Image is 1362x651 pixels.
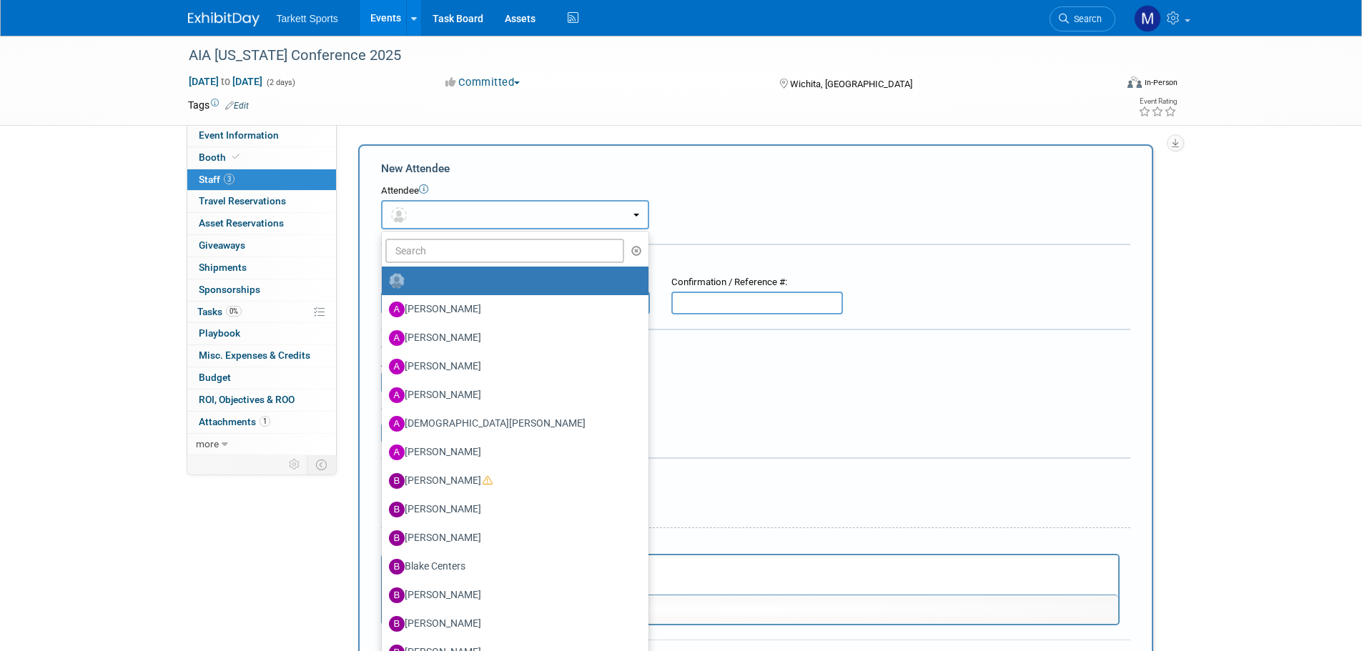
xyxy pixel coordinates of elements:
[199,195,286,207] span: Travel Reservations
[389,587,405,603] img: B.jpg
[1134,5,1161,32] img: Mathieu Martel
[389,359,405,374] img: A.jpg
[187,389,336,411] a: ROI, Objectives & ROO
[260,416,270,427] span: 1
[184,43,1094,69] div: AIA [US_STATE] Conference 2025
[187,279,336,301] a: Sponsorships
[389,441,634,464] label: [PERSON_NAME]
[187,323,336,344] a: Playbook
[199,284,260,295] span: Sponsorships
[440,75,525,90] button: Committed
[199,239,245,251] span: Giveaways
[219,76,232,87] span: to
[381,254,1130,269] div: Registration / Ticket Info (optional)
[389,530,405,546] img: B.jpg
[389,559,405,575] img: B.jpg
[277,13,338,24] span: Tarkett Sports
[188,75,263,88] span: [DATE] [DATE]
[188,98,249,112] td: Tags
[187,412,336,433] a: Attachments1
[187,367,336,389] a: Budget
[389,502,405,517] img: B.jpg
[232,153,240,161] i: Booth reservation complete
[199,174,235,185] span: Staff
[389,387,405,403] img: A.jpg
[671,276,843,289] div: Confirmation / Reference #:
[187,302,336,323] a: Tasks0%
[224,174,235,184] span: 3
[389,444,405,460] img: A.jpg
[187,147,336,169] a: Booth
[199,129,279,141] span: Event Information
[389,273,405,289] img: Unassigned-User-Icon.png
[389,498,634,521] label: [PERSON_NAME]
[199,394,295,405] span: ROI, Objectives & ROO
[187,257,336,279] a: Shipments
[187,345,336,367] a: Misc. Expenses & Credits
[199,217,284,229] span: Asset Reservations
[383,555,1118,595] iframe: Rich Text Area
[381,341,1130,354] div: Cost:
[389,302,405,317] img: A.jpg
[389,555,634,578] label: Blake Centers
[197,306,242,317] span: Tasks
[389,616,405,632] img: B.jpg
[199,416,270,427] span: Attachments
[187,125,336,146] a: Event Information
[187,169,336,191] a: Staff3
[389,330,405,346] img: A.jpg
[389,612,634,635] label: [PERSON_NAME]
[199,327,240,339] span: Playbook
[385,239,625,263] input: Search
[1069,14,1102,24] span: Search
[1138,98,1177,105] div: Event Rating
[199,349,310,361] span: Misc. Expenses & Credits
[307,455,336,474] td: Toggle Event Tabs
[1050,6,1115,31] a: Search
[199,151,242,163] span: Booth
[199,262,247,273] span: Shipments
[389,384,634,407] label: [PERSON_NAME]
[381,468,1130,482] div: Misc. Attachments & Notes
[389,412,634,435] label: [DEMOGRAPHIC_DATA][PERSON_NAME]
[381,538,1120,552] div: Notes
[389,473,405,489] img: B.jpg
[790,79,912,89] span: Wichita, [GEOGRAPHIC_DATA]
[381,184,1130,198] div: Attendee
[265,78,295,87] span: (2 days)
[1127,76,1142,88] img: Format-Inperson.png
[389,469,634,492] label: [PERSON_NAME]
[389,584,634,607] label: [PERSON_NAME]
[187,235,336,257] a: Giveaways
[389,527,634,550] label: [PERSON_NAME]
[1144,77,1178,88] div: In-Person
[226,306,242,317] span: 0%
[389,298,634,321] label: [PERSON_NAME]
[187,191,336,212] a: Travel Reservations
[282,455,307,474] td: Personalize Event Tab Strip
[381,161,1130,177] div: New Attendee
[187,434,336,455] a: more
[196,438,219,449] span: more
[389,355,634,378] label: [PERSON_NAME]
[188,12,260,26] img: ExhibitDay
[1031,74,1178,96] div: Event Format
[389,327,634,349] label: [PERSON_NAME]
[199,372,231,383] span: Budget
[225,101,249,111] a: Edit
[187,213,336,234] a: Asset Reservations
[389,416,405,432] img: A.jpg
